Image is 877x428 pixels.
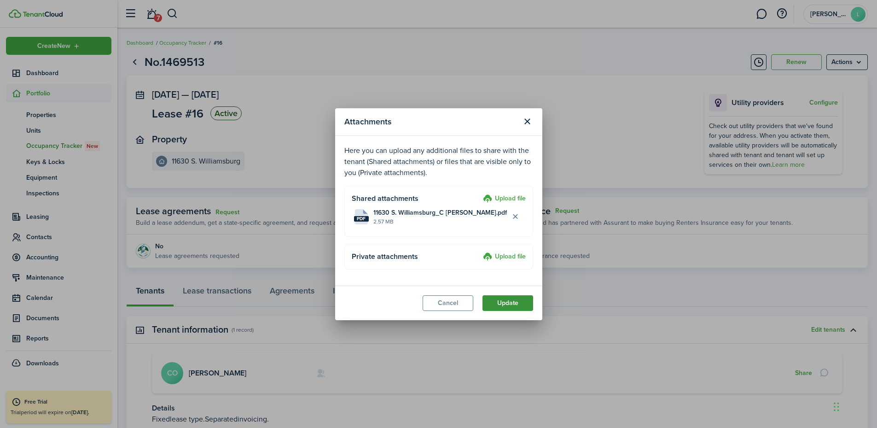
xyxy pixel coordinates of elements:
[482,295,533,311] button: Update
[831,384,877,428] iframe: Chat Widget
[344,113,517,131] modal-title: Attachments
[354,216,369,222] file-extension: pdf
[508,209,523,224] button: Delete file
[354,209,369,224] file-icon: File
[352,193,480,204] h4: Shared attachments
[373,217,508,226] file-size: 2.57 MB
[352,251,480,262] h4: Private attachments
[373,208,507,217] span: 11630 S. Williamsburg_C [PERSON_NAME].pdf
[344,145,533,178] p: Here you can upload any additional files to share with the tenant (Shared attachments) or files t...
[834,393,839,421] div: Drag
[423,295,473,311] button: Cancel
[520,114,535,129] button: Close modal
